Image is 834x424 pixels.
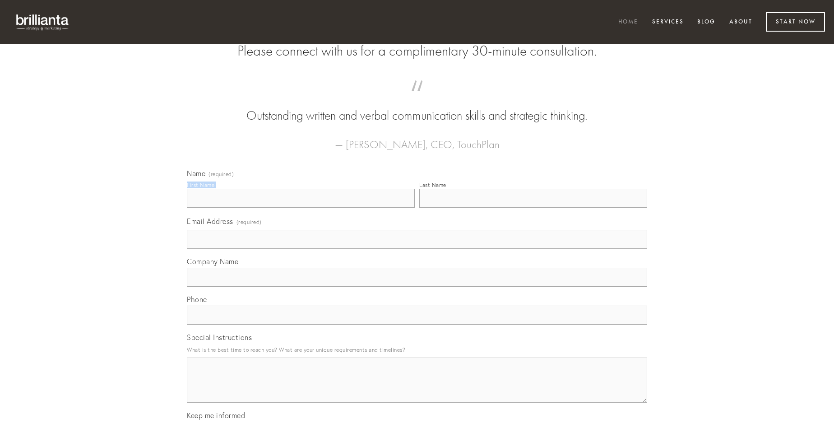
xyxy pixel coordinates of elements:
[187,257,238,266] span: Company Name
[691,15,721,30] a: Blog
[187,333,252,342] span: Special Instructions
[187,217,233,226] span: Email Address
[187,411,245,420] span: Keep me informed
[187,182,214,188] div: First Name
[187,295,207,304] span: Phone
[201,125,633,154] figcaption: — [PERSON_NAME], CEO, TouchPlan
[723,15,758,30] a: About
[766,12,825,32] a: Start Now
[201,89,633,125] blockquote: Outstanding written and verbal communication skills and strategic thinking.
[612,15,644,30] a: Home
[208,172,234,177] span: (required)
[646,15,690,30] a: Services
[236,216,262,228] span: (required)
[187,42,647,60] h2: Please connect with us for a complimentary 30-minute consultation.
[187,169,205,178] span: Name
[187,344,647,356] p: What is the best time to reach you? What are your unique requirements and timelines?
[419,182,446,188] div: Last Name
[201,89,633,107] span: “
[9,9,77,35] img: brillianta - research, strategy, marketing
